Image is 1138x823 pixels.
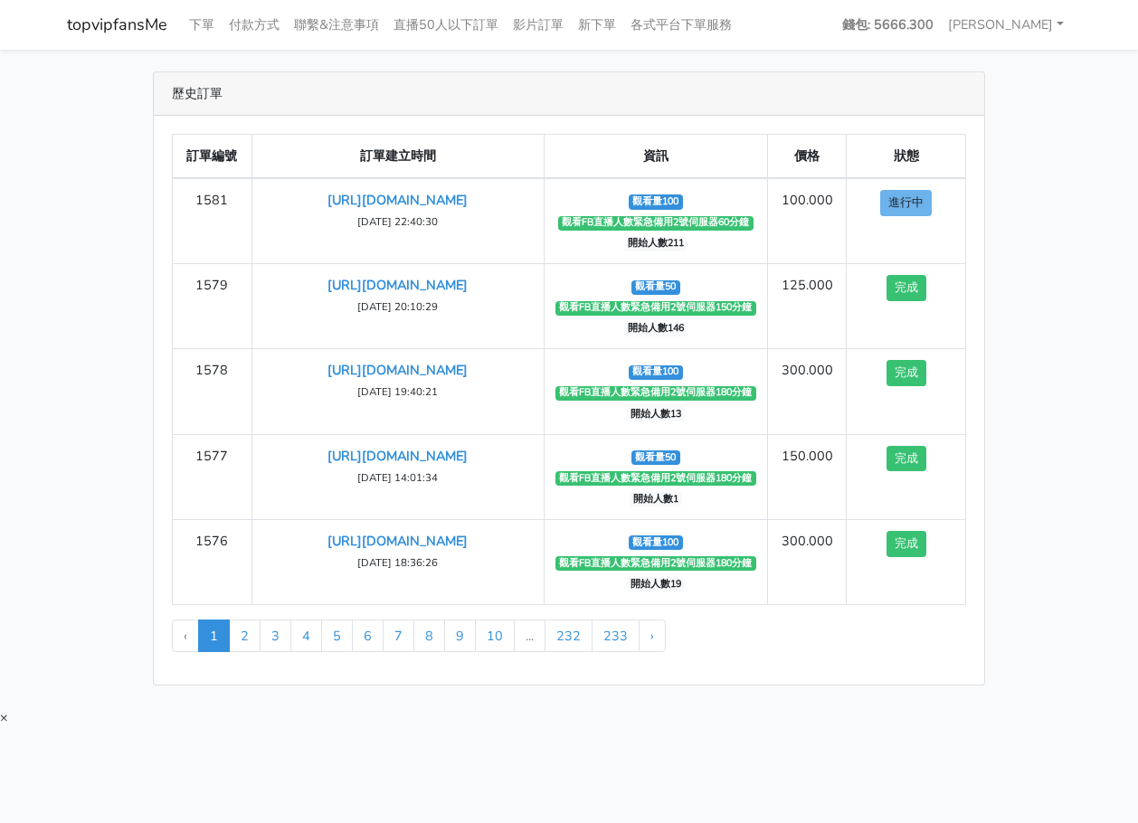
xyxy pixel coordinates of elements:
button: 完成 [887,446,926,472]
span: 觀看量100 [629,535,683,550]
a: 6 [352,620,384,652]
a: 新下單 [571,7,623,43]
strong: 錢包: 5666.300 [842,15,934,33]
a: 3 [260,620,291,652]
span: 觀看FB直播人數緊急備用2號伺服器150分鐘 [555,301,756,316]
td: 1576 [173,519,252,604]
a: 付款方式 [222,7,287,43]
a: 4 [290,620,322,652]
td: 300.000 [767,519,847,604]
td: 1581 [173,178,252,264]
a: 233 [592,620,640,652]
a: 聯繫&注意事項 [287,7,386,43]
th: 資訊 [545,135,768,179]
div: 歷史訂單 [154,72,984,116]
a: 影片訂單 [506,7,571,43]
a: topvipfansMe [67,7,167,43]
td: 125.000 [767,264,847,349]
a: 5 [321,620,353,652]
td: 300.000 [767,349,847,434]
span: 觀看量50 [631,450,680,465]
a: 232 [545,620,593,652]
li: « Previous [172,620,199,652]
th: 訂單建立時間 [251,135,544,179]
a: 各式平台下單服務 [623,7,739,43]
small: [DATE] 19:40:21 [357,384,438,399]
a: 下單 [182,7,222,43]
th: 狀態 [847,135,966,179]
th: 訂單編號 [173,135,252,179]
span: 開始人數211 [624,237,688,251]
small: [DATE] 14:01:34 [357,470,438,485]
span: 觀看FB直播人數緊急備用2號伺服器180分鐘 [555,386,756,401]
span: 1 [198,620,230,652]
td: 100.000 [767,178,847,264]
a: [URL][DOMAIN_NAME] [327,361,468,379]
a: [URL][DOMAIN_NAME] [327,532,468,550]
a: 直播50人以下訂單 [386,7,506,43]
span: 開始人數1 [630,492,683,506]
span: 觀看量100 [629,365,683,380]
button: 完成 [887,531,926,557]
a: 10 [475,620,515,652]
a: 9 [444,620,476,652]
a: [URL][DOMAIN_NAME] [327,447,468,465]
small: [DATE] 22:40:30 [357,214,438,229]
th: 價格 [767,135,847,179]
button: 進行中 [880,190,932,216]
a: 2 [229,620,261,652]
td: 150.000 [767,434,847,519]
a: Next » [639,620,666,652]
span: 開始人數19 [627,577,686,591]
span: 觀看FB直播人數緊急備用2號伺服器180分鐘 [555,471,756,486]
button: 完成 [887,275,926,301]
a: [URL][DOMAIN_NAME] [327,191,468,209]
small: [DATE] 18:36:26 [357,555,438,570]
span: 觀看FB直播人數緊急備用2號伺服器60分鐘 [558,216,754,231]
a: 8 [413,620,445,652]
span: 觀看量100 [629,194,683,209]
span: 開始人數146 [624,322,688,336]
a: [URL][DOMAIN_NAME] [327,276,468,294]
a: 錢包: 5666.300 [835,7,941,43]
td: 1577 [173,434,252,519]
span: 開始人數13 [627,407,686,421]
td: 1578 [173,349,252,434]
a: 7 [383,620,414,652]
span: 觀看FB直播人數緊急備用2號伺服器180分鐘 [555,556,756,571]
td: 1579 [173,264,252,349]
button: 完成 [887,360,926,386]
small: [DATE] 20:10:29 [357,299,438,314]
a: [PERSON_NAME] [941,7,1071,43]
span: 觀看量50 [631,280,680,295]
